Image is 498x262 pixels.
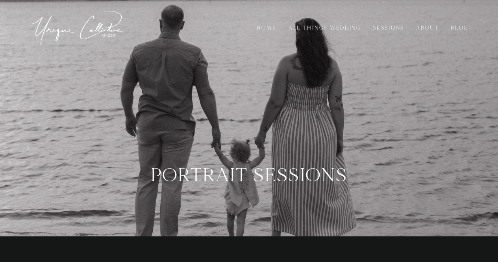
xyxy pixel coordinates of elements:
span: Portrait [151,163,248,188]
a: Blog [447,24,472,32]
img: Unique Collective Imagery [30,6,128,49]
a: All Things Wedding [285,24,365,32]
a: Home [253,24,281,32]
a: About [412,24,443,32]
a: Sessions [369,24,408,32]
span: Sessions [253,163,347,188]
